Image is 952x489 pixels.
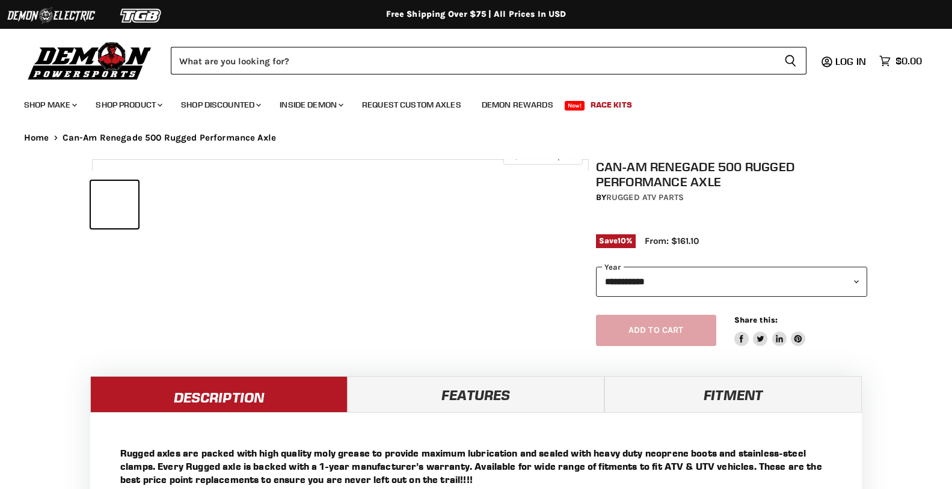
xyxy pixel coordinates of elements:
ul: Main menu [15,88,919,117]
a: Fitment [604,376,862,412]
span: 10 [618,236,626,245]
button: Search [775,47,806,74]
a: Race Kits [582,93,641,117]
form: Product [171,47,806,74]
a: $0.00 [873,52,928,70]
span: Log in [835,55,866,67]
img: TGB Logo 2 [96,4,186,27]
a: Request Custom Axles [353,93,470,117]
input: Search [171,47,775,74]
button: Can-Am Renegade 500 Rugged Performance Axle thumbnail [244,181,292,228]
img: Demon Powersports [24,39,156,82]
span: Can-Am Renegade 500 Rugged Performance Axle [63,133,276,143]
aside: Share this: [734,315,806,347]
button: Can-Am Renegade 500 Rugged Performance Axle thumbnail [193,181,241,228]
span: Save % [596,234,636,248]
button: Can-Am Renegade 500 Rugged Performance Axle thumbnail [91,181,138,228]
select: year [596,267,867,296]
span: From: $161.10 [645,235,699,246]
a: Shop Product [87,93,170,117]
span: New! [565,101,585,111]
a: Description [90,376,348,412]
a: Log in [830,56,873,67]
span: Share this: [734,315,778,324]
a: Inside Demon [271,93,351,117]
a: Features [348,376,605,412]
p: Rugged axles are packed with high quality moly grease to provide maximum lubrication and sealed w... [120,446,832,486]
span: Click to expand [509,151,576,160]
a: Rugged ATV Parts [606,192,684,202]
button: Can-Am Renegade 500 Rugged Performance Axle thumbnail [142,181,189,228]
span: $0.00 [895,55,922,67]
h1: Can-Am Renegade 500 Rugged Performance Axle [596,159,867,189]
a: Shop Discounted [172,93,268,117]
a: Home [24,133,49,143]
img: Demon Electric Logo 2 [6,4,96,27]
a: Demon Rewards [473,93,562,117]
div: by [596,191,867,204]
a: Shop Make [15,93,84,117]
